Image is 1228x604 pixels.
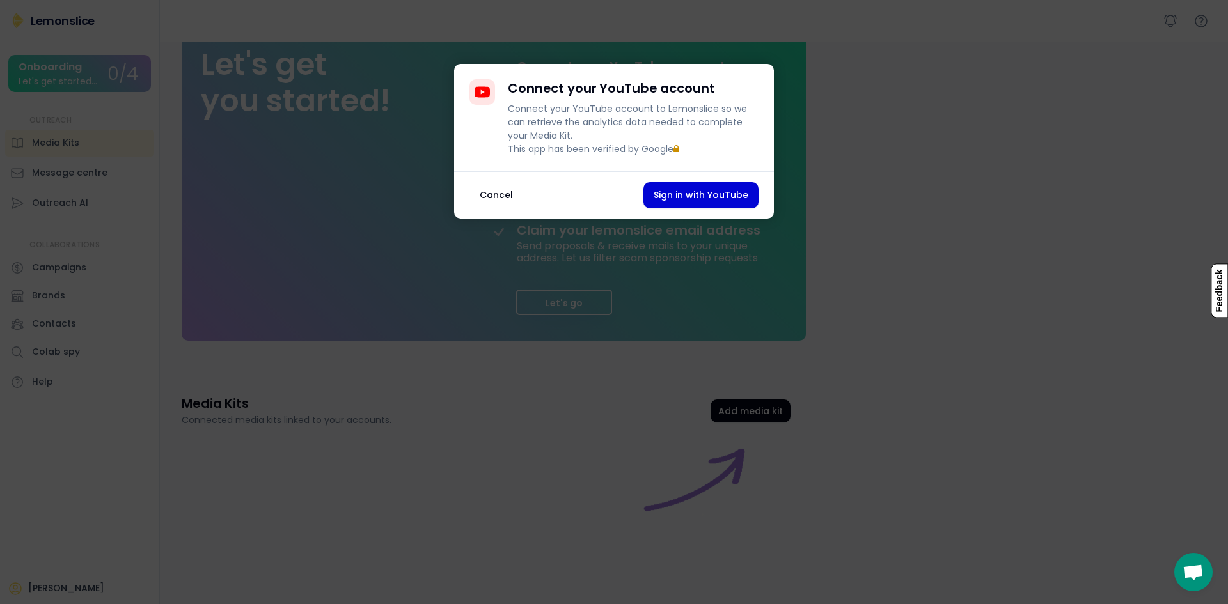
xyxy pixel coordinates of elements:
[469,182,523,208] button: Cancel
[475,84,490,100] img: YouTubeIcon.svg
[643,182,759,208] button: Sign in with YouTube
[508,79,715,97] h4: Connect your YouTube account
[1174,553,1213,591] div: Obrolan terbuka
[508,102,759,156] div: Connect your YouTube account to Lemonslice so we can retrieve the analytics data needed to comple...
